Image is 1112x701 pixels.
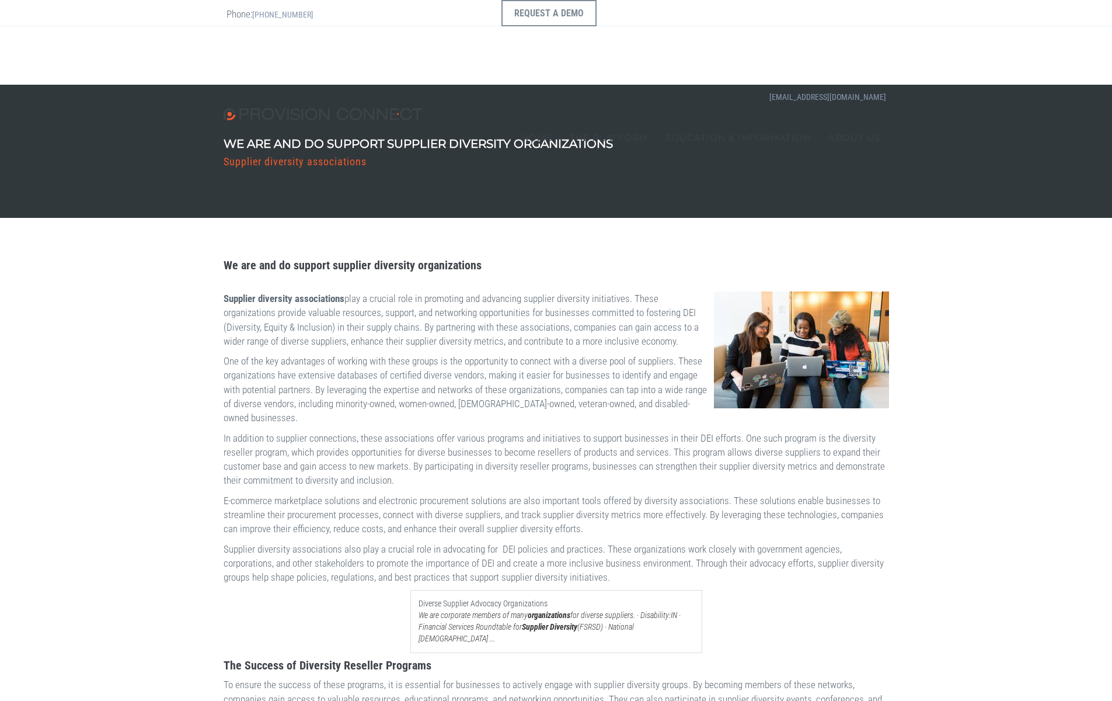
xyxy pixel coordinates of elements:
a: Home [513,108,561,166]
a: Education & Information [657,108,820,166]
b: organizations [528,610,570,620]
p: In addition to supplier connections, these associations offer various programs and initiatives to... [224,431,889,488]
strong: We are and do support supplier diversity organizations [224,258,482,272]
a: [PHONE_NUMBER] [252,10,313,19]
p: E-commerce marketplace solutions and electronic procurement solutions are also important tools of... [224,494,889,536]
p: play a crucial role in promoting and advancing supplier diversity initiatives. These organization... [224,291,889,348]
p: Supplier diversity associations also play a crucial role in advocating for DEI policies and pract... [224,542,889,585]
a: Diverse Supplier Advocacy Organizations [419,599,548,608]
div: We are corporate members of many for diverse suppliers. · Disability:IN · Financial Services Roun... [419,610,694,645]
strong: The Success of Diversity Reseller Programs [224,658,431,672]
a: About Us [820,108,889,166]
b: Supplier Diversity [522,622,577,631]
p: One of the key advantages of working with these groups is the opportunity to connect with a diver... [224,354,889,425]
a: The Platform [561,108,657,166]
h3: Supplier diversity associations [224,156,613,168]
strong: Supplier diversity associations [224,293,344,304]
img: supplier diversity organizations [714,291,889,408]
img: Provision Connect [224,108,428,120]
